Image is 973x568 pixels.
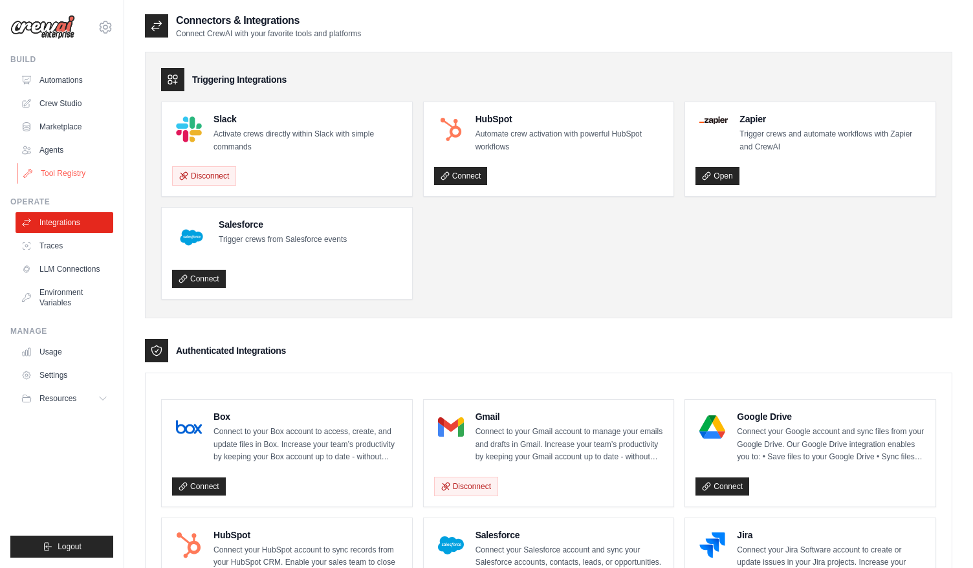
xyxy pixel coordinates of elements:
a: Open [695,167,739,185]
h4: Jira [737,529,925,541]
h4: Slack [213,113,402,126]
a: Integrations [16,212,113,233]
a: Connect [172,270,226,288]
h4: Google Drive [737,410,925,423]
img: Zapier Logo [699,116,728,124]
img: Salesforce Logo [438,532,464,558]
h4: Gmail [476,410,664,423]
a: Connect [172,477,226,496]
p: Trigger crews and automate workflows with Zapier and CrewAI [739,128,925,153]
img: Salesforce Logo [176,222,207,253]
div: Build [10,54,113,65]
h2: Connectors & Integrations [176,13,361,28]
a: Tool Registry [17,163,115,184]
a: Traces [16,235,113,256]
a: Connect [434,167,488,185]
a: Environment Variables [16,282,113,313]
p: Connect CrewAI with your favorite tools and platforms [176,28,361,39]
h3: Authenticated Integrations [176,344,286,357]
a: Automations [16,70,113,91]
div: Manage [10,326,113,336]
p: Activate crews directly within Slack with simple commands [213,128,402,153]
a: Crew Studio [16,93,113,114]
button: Disconnect [434,477,498,496]
button: Resources [16,388,113,409]
button: Logout [10,536,113,558]
img: Gmail Logo [438,414,464,440]
button: Disconnect [172,166,236,186]
p: Automate crew activation with powerful HubSpot workflows [476,128,664,153]
span: Logout [58,541,82,552]
h4: Box [213,410,402,423]
a: Agents [16,140,113,160]
img: HubSpot Logo [176,532,202,558]
a: Settings [16,365,113,386]
img: Box Logo [176,414,202,440]
span: Resources [39,393,76,404]
h4: Salesforce [219,218,347,231]
img: Logo [10,15,75,39]
img: HubSpot Logo [438,116,464,142]
img: Google Drive Logo [699,414,725,440]
p: Connect to your Box account to access, create, and update files in Box. Increase your team’s prod... [213,426,402,464]
a: Marketplace [16,116,113,137]
img: Jira Logo [699,532,725,558]
img: Slack Logo [176,116,202,142]
h4: HubSpot [476,113,664,126]
a: Usage [16,342,113,362]
div: Operate [10,197,113,207]
a: LLM Connections [16,259,113,279]
h4: Zapier [739,113,925,126]
h4: HubSpot [213,529,402,541]
h4: Salesforce [476,529,664,541]
p: Connect to your Gmail account to manage your emails and drafts in Gmail. Increase your team’s pro... [476,426,664,464]
h3: Triggering Integrations [192,73,287,86]
p: Trigger crews from Salesforce events [219,234,347,246]
a: Connect [695,477,749,496]
p: Connect your Google account and sync files from your Google Drive. Our Google Drive integration e... [737,426,925,464]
